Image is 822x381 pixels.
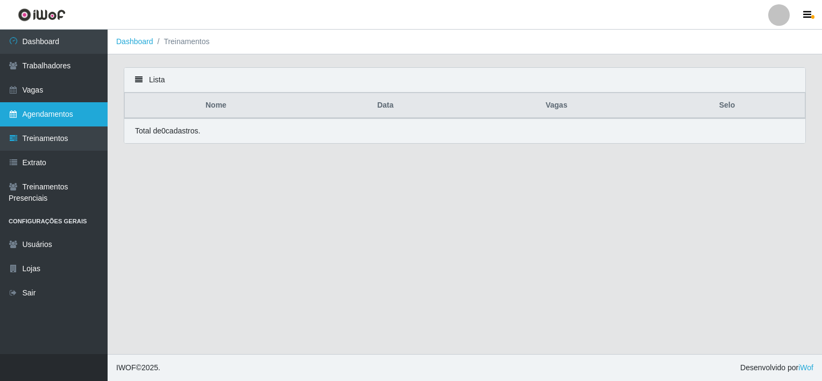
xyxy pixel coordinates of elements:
th: Nome [125,93,307,118]
th: Data [307,93,464,118]
span: Desenvolvido por [740,362,813,373]
div: Lista [124,68,805,93]
nav: breadcrumb [108,30,822,54]
img: CoreUI Logo [18,8,66,22]
span: © 2025 . [116,362,160,373]
span: IWOF [116,363,136,372]
a: Dashboard [116,37,153,46]
th: Selo [649,93,805,118]
li: Treinamentos [153,36,210,47]
th: Vagas [464,93,649,118]
a: iWof [798,363,813,372]
p: Total de 0 cadastros. [135,125,200,137]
